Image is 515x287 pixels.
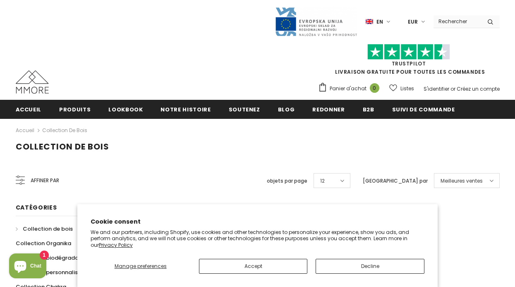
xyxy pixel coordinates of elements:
[91,229,425,248] p: We and our partners, including Shopify, use cookies and other technologies to personalize your ex...
[16,268,84,276] span: Collection personnalisée
[408,18,418,26] span: EUR
[330,84,366,93] span: Panier d'achat
[376,18,383,26] span: en
[16,254,87,262] span: Collection biodégradable
[312,106,345,113] span: Redonner
[16,125,34,135] a: Accueil
[316,259,424,274] button: Decline
[278,100,295,118] a: Blog
[160,106,211,113] span: Notre histoire
[16,203,57,212] span: Catégories
[363,177,428,185] label: [GEOGRAPHIC_DATA] par
[392,106,455,113] span: Suivi de commande
[160,100,211,118] a: Notre histoire
[99,241,133,248] a: Privacy Policy
[312,100,345,118] a: Redonner
[42,127,87,134] a: Collection de bois
[16,70,49,94] img: Cas MMORE
[434,15,481,27] input: Search Site
[59,106,91,113] span: Produits
[275,18,357,25] a: Javni Razpis
[392,60,426,67] a: TrustPilot
[108,106,143,113] span: Lookbook
[229,106,260,113] span: soutenez
[16,222,73,236] a: Collection de bois
[108,100,143,118] a: Lookbook
[16,265,84,280] a: Collection personnalisée
[457,85,500,92] a: Créez un compte
[275,7,357,37] img: Javni Razpis
[91,259,191,274] button: Manage preferences
[400,84,414,93] span: Listes
[91,217,425,226] h2: Cookie consent
[16,141,109,152] span: Collection de bois
[115,263,167,270] span: Manage preferences
[363,100,374,118] a: B2B
[367,44,450,60] img: Faites confiance aux étoiles pilotes
[424,85,449,92] a: S'identifier
[7,253,49,280] inbox-online-store-chat: Shopify online store chat
[267,177,307,185] label: objets par page
[16,251,87,265] a: Collection biodégradable
[366,18,373,25] img: i-lang-1.png
[389,81,414,96] a: Listes
[450,85,455,92] span: or
[16,239,71,247] span: Collection Organika
[363,106,374,113] span: B2B
[392,100,455,118] a: Suivi de commande
[16,106,42,113] span: Accueil
[31,176,59,185] span: Affiner par
[318,48,500,75] span: LIVRAISON GRATUITE POUR TOUTES LES COMMANDES
[229,100,260,118] a: soutenez
[318,82,383,95] a: Panier d'achat 0
[278,106,295,113] span: Blog
[370,83,379,93] span: 0
[16,100,42,118] a: Accueil
[59,100,91,118] a: Produits
[16,236,71,251] a: Collection Organika
[199,259,308,274] button: Accept
[23,225,73,233] span: Collection de bois
[320,177,325,185] span: 12
[441,177,483,185] span: Meilleures ventes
